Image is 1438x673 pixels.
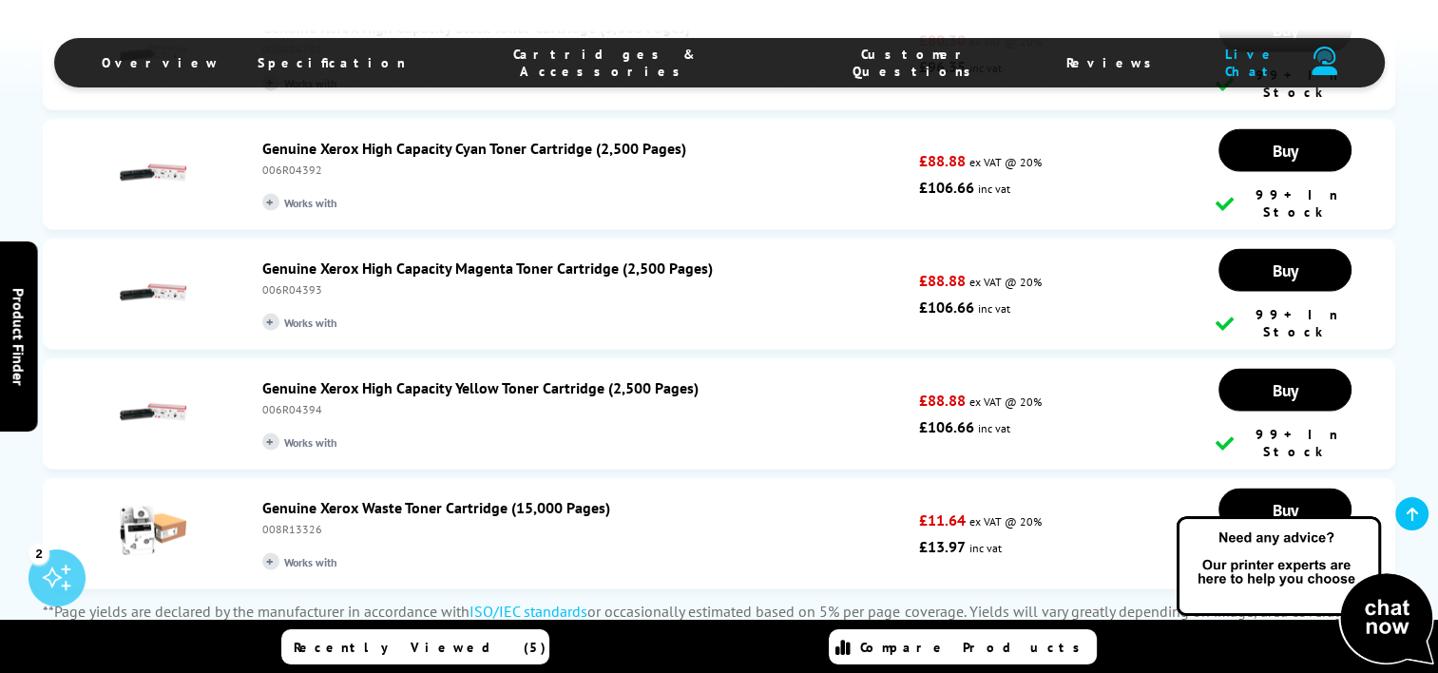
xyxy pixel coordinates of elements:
strong: £88.88 [919,270,966,289]
span: Recently Viewed (5) [294,639,546,656]
span: Works with [262,193,357,210]
span: ex VAT @ 20% [969,513,1042,528]
i: + [262,433,279,450]
strong: £13.97 [919,536,966,555]
div: 99+ In Stock [1216,425,1355,459]
a: Genuine Xerox High Capacity Cyan Toner Cartridge (2,500 Pages) [262,138,686,157]
span: Buy [1273,378,1298,400]
span: Cartridges & Accessories [444,46,767,80]
span: Works with [262,552,357,569]
span: Live Chat [1199,46,1302,80]
span: inc vat [978,420,1010,434]
strong: £88.88 [919,390,966,409]
span: ex VAT @ 20% [969,274,1042,288]
img: Genuine Xerox High Capacity Magenta Toner Cartridge (2,500 Pages) [120,259,186,325]
div: 99+ In Stock [1216,185,1355,220]
span: inc vat [969,540,1002,554]
a: ISO/IEC standards [470,601,587,620]
img: Genuine Xerox Waste Toner Cartridge (15,000 Pages) [120,498,186,565]
span: ex VAT @ 20% [969,154,1042,168]
img: Open Live Chat window [1172,513,1438,669]
a: Genuine Xerox High Capacity Yellow Toner Cartridge (2,500 Pages) [262,377,699,396]
div: 008R13326 [262,521,910,535]
span: Specification [258,54,406,71]
span: Compare Products [860,639,1090,656]
span: Customer Questions [805,46,1028,80]
img: user-headset-duotone.svg [1312,47,1336,75]
span: ex VAT @ 20% [969,394,1042,408]
strong: £106.66 [919,177,974,196]
span: Buy [1273,498,1298,520]
a: Genuine Xerox High Capacity Magenta Toner Cartridge (2,500 Pages) [262,258,713,277]
span: Works with [262,313,357,330]
img: Genuine Xerox High Capacity Yellow Toner Cartridge (2,500 Pages) [120,378,186,445]
div: 2 [29,543,49,564]
div: 99+ In Stock [1216,305,1355,339]
a: Compare Products [829,629,1097,664]
a: Genuine Xerox Waste Toner Cartridge (15,000 Pages) [262,497,610,516]
div: 006R04394 [262,401,910,415]
i: + [262,193,279,210]
div: 006R04392 [262,162,910,176]
span: Buy [1273,259,1298,280]
div: 006R04393 [262,281,910,296]
span: Overview [102,54,220,71]
strong: £88.88 [919,150,966,169]
strong: £11.64 [919,510,966,529]
span: Product Finder [10,288,29,386]
p: **Page yields are declared by the manufacturer in accordance with or occasionally estimated based... [43,598,1394,649]
i: + [262,552,279,569]
span: inc vat [978,300,1010,315]
span: inc vat [978,181,1010,195]
a: Recently Viewed (5) [281,629,549,664]
span: Works with [262,433,357,450]
strong: £106.66 [919,416,974,435]
strong: £106.66 [919,297,974,316]
i: + [262,313,279,330]
img: Genuine Xerox High Capacity Cyan Toner Cartridge (2,500 Pages) [120,139,186,205]
span: Buy [1273,139,1298,161]
span: Reviews [1066,54,1161,71]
